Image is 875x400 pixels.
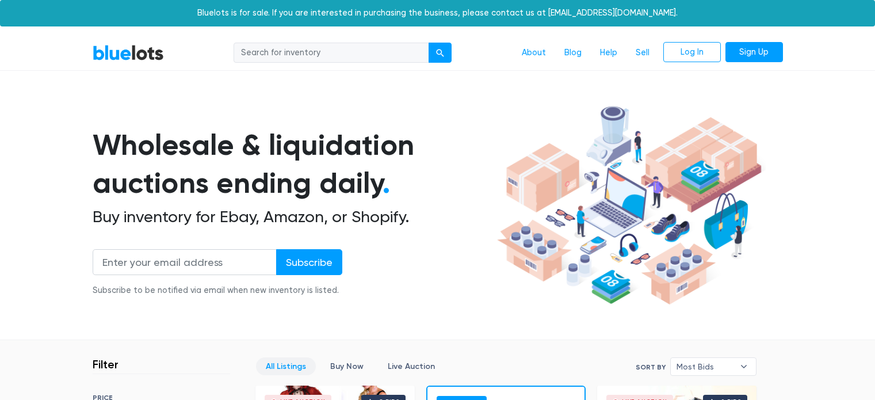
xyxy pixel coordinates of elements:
[93,207,493,227] h2: Buy inventory for Ebay, Amazon, or Shopify.
[276,249,342,275] input: Subscribe
[93,126,493,203] h1: Wholesale & liquidation auctions ending daily
[591,42,626,64] a: Help
[93,357,119,371] h3: Filter
[555,42,591,64] a: Blog
[725,42,783,63] a: Sign Up
[378,357,445,375] a: Live Auction
[93,284,342,297] div: Subscribe to be notified via email when new inventory is listed.
[677,358,734,375] span: Most Bids
[234,43,429,63] input: Search for inventory
[636,362,666,372] label: Sort By
[256,357,316,375] a: All Listings
[663,42,721,63] a: Log In
[513,42,555,64] a: About
[93,44,164,61] a: BlueLots
[626,42,659,64] a: Sell
[320,357,373,375] a: Buy Now
[493,101,766,310] img: hero-ee84e7d0318cb26816c560f6b4441b76977f77a177738b4e94f68c95b2b83dbb.png
[732,358,756,375] b: ▾
[93,249,277,275] input: Enter your email address
[383,166,390,200] span: .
